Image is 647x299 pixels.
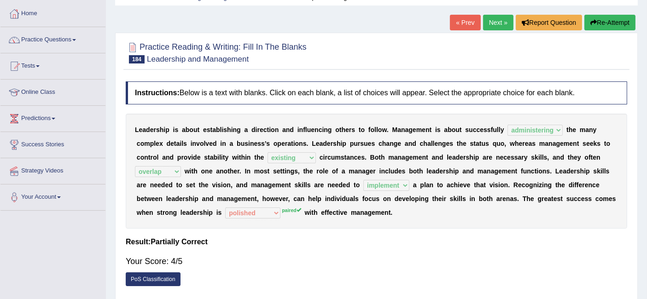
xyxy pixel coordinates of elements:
b: a [585,126,589,133]
b: b [216,126,220,133]
b: M [392,126,398,133]
b: n [166,154,170,161]
b: n [408,140,413,147]
b: m [564,140,569,147]
small: Leadership and Management [147,55,249,63]
b: a [182,126,186,133]
b: h [569,126,573,133]
b: n [315,126,319,133]
b: B [370,154,375,161]
b: n [247,154,251,161]
b: a [176,140,180,147]
b: n [275,126,279,133]
b: e [170,140,174,147]
b: h [382,140,386,147]
b: e [281,140,285,147]
b: l [204,140,206,147]
b: u [354,140,358,147]
b: l [497,126,499,133]
b: k [594,140,597,147]
b: a [320,140,323,147]
b: a [386,140,390,147]
b: s [361,154,365,161]
b: a [397,126,401,133]
b: n [589,126,593,133]
a: Your Account [0,184,105,207]
b: e [327,140,331,147]
b: h [381,154,385,161]
b: t [566,126,569,133]
b: , [504,140,506,147]
b: m [144,140,150,147]
b: e [590,140,594,147]
b: o [452,126,456,133]
b: t [254,154,256,161]
b: Instructions: [135,89,180,97]
b: c [379,140,382,147]
b: r [358,140,360,147]
b: i [269,126,271,133]
b: m [388,154,394,161]
b: s [360,140,364,147]
b: a [529,140,532,147]
b: a [444,126,448,133]
b: t [474,140,476,147]
b: a [230,140,233,147]
b: e [311,126,315,133]
b: a [210,154,214,161]
b: . [307,140,309,147]
b: i [163,126,165,133]
b: p [150,140,154,147]
b: r [522,140,525,147]
b: o [371,126,375,133]
b: a [282,126,286,133]
b: u [482,140,486,147]
b: s [156,126,160,133]
b: c [263,126,267,133]
b: o [200,140,204,147]
b: s [266,140,270,147]
b: i [341,140,343,147]
b: n [548,140,553,147]
b: u [241,140,245,147]
b: e [560,140,564,147]
b: a [245,126,248,133]
b: a [162,154,166,161]
b: s [583,140,586,147]
b: e [357,154,361,161]
b: t [460,126,462,133]
b: r [285,140,287,147]
b: n [299,140,303,147]
b: i [217,154,219,161]
b: n [324,126,328,133]
b: i [256,126,257,133]
b: y [593,126,597,133]
a: Predictions [0,106,105,129]
b: s [333,140,337,147]
b: L [312,140,316,147]
b: e [525,140,529,147]
b: a [553,140,556,147]
b: f [491,126,493,133]
b: t [359,126,361,133]
b: d [170,154,174,161]
b: t [291,140,293,147]
b: a [476,140,479,147]
b: o [271,126,275,133]
b: e [316,140,320,147]
b: a [402,154,405,161]
b: a [142,126,146,133]
b: e [422,126,426,133]
b: i [297,126,299,133]
b: b [237,140,241,147]
b: a [545,140,548,147]
b: r [257,126,260,133]
b: e [409,154,413,161]
b: h [459,140,463,147]
b: u [364,140,368,147]
b: c [320,154,323,161]
a: Next » [483,15,513,30]
b: g [556,140,560,147]
button: Re-Attempt [584,15,635,30]
h4: Below is a text with blanks. Click on each blank, a list of choices will appear. Select the appro... [126,81,627,104]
